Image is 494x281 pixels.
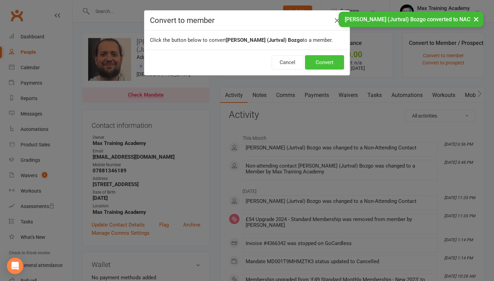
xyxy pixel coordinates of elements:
[305,55,344,70] button: Convert
[470,12,482,26] button: ×
[272,55,303,70] button: Cancel
[339,12,483,27] div: [PERSON_NAME] (Jurtval) Bozgo converted to NAC
[7,258,23,274] div: Open Intercom Messenger
[226,37,303,43] b: [PERSON_NAME] (Jurtval) Bozgo
[144,30,350,50] div: Click the button below to convert to a member.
